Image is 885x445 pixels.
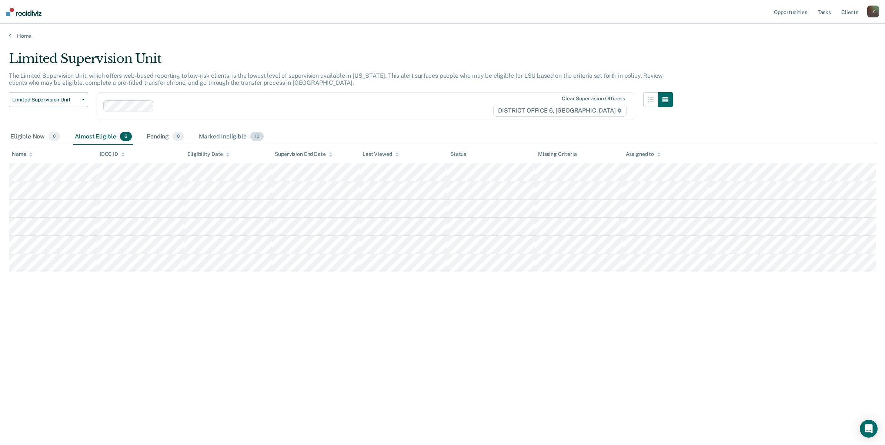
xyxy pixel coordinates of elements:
[6,8,41,16] img: Recidiviz
[562,96,625,102] div: Clear supervision officers
[867,6,879,17] button: LC
[9,33,876,39] a: Home
[73,129,133,145] div: Almost Eligible6
[9,51,673,72] div: Limited Supervision Unit
[145,129,186,145] div: Pending0
[197,129,265,145] div: Marked Ineligible10
[9,92,88,107] button: Limited Supervision Unit
[9,72,662,86] p: The Limited Supervision Unit, which offers web-based reporting to low-risk clients, is the lowest...
[9,129,61,145] div: Eligible Now0
[538,151,577,157] div: Missing Criteria
[187,151,230,157] div: Eligibility Date
[493,105,626,117] span: DISTRICT OFFICE 6, [GEOGRAPHIC_DATA]
[275,151,332,157] div: Supervision End Date
[363,151,398,157] div: Last Viewed
[12,151,33,157] div: Name
[450,151,466,157] div: Status
[173,132,184,141] span: 0
[867,6,879,17] div: L C
[860,420,878,438] div: Open Intercom Messenger
[100,151,125,157] div: IDOC ID
[626,151,661,157] div: Assigned to
[250,132,264,141] span: 10
[120,132,132,141] span: 6
[49,132,60,141] span: 0
[12,97,79,103] span: Limited Supervision Unit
